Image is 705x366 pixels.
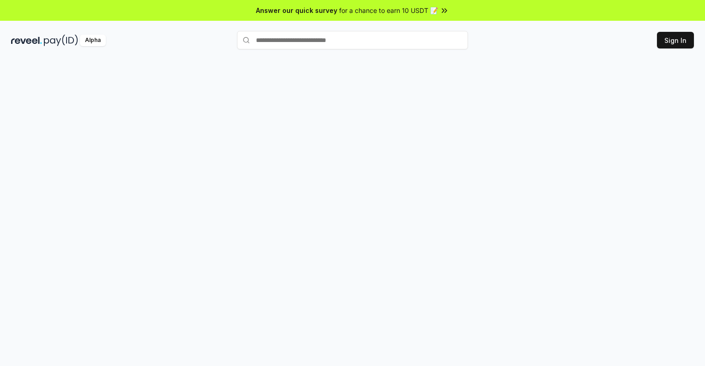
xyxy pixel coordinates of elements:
[339,6,438,15] span: for a chance to earn 10 USDT 📝
[11,35,42,46] img: reveel_dark
[44,35,78,46] img: pay_id
[80,35,106,46] div: Alpha
[657,32,694,48] button: Sign In
[256,6,337,15] span: Answer our quick survey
